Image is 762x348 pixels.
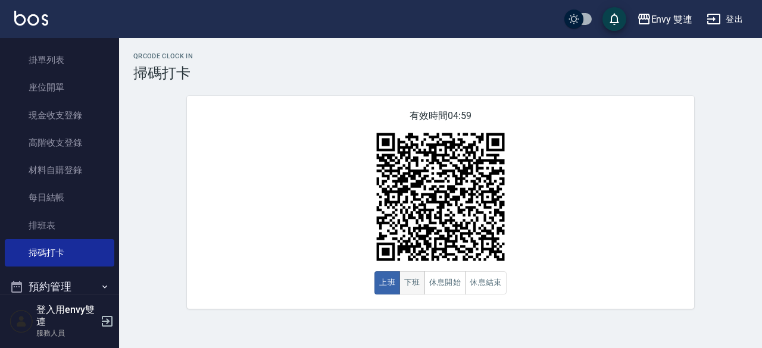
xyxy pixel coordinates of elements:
[651,12,693,27] div: Envy 雙連
[133,65,748,81] h3: 掃碼打卡
[10,309,33,333] img: Person
[399,271,425,294] button: 下班
[187,96,694,309] div: 有效時間 04:59
[632,7,698,32] button: Envy 雙連
[5,129,114,156] a: 高階收支登錄
[602,7,626,31] button: save
[5,102,114,129] a: 現金收支登錄
[424,271,466,294] button: 休息開始
[36,304,97,328] h5: 登入用envy雙連
[5,271,114,302] button: 預約管理
[5,156,114,184] a: 材料自購登錄
[36,328,97,338] p: 服務人員
[133,52,748,60] h2: QRcode Clock In
[5,239,114,267] a: 掃碼打卡
[5,46,114,74] a: 掛單列表
[14,11,48,26] img: Logo
[5,74,114,101] a: 座位開單
[374,271,400,294] button: 上班
[5,184,114,211] a: 每日結帳
[465,271,507,294] button: 休息結束
[5,212,114,239] a: 排班表
[702,8,748,30] button: 登出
